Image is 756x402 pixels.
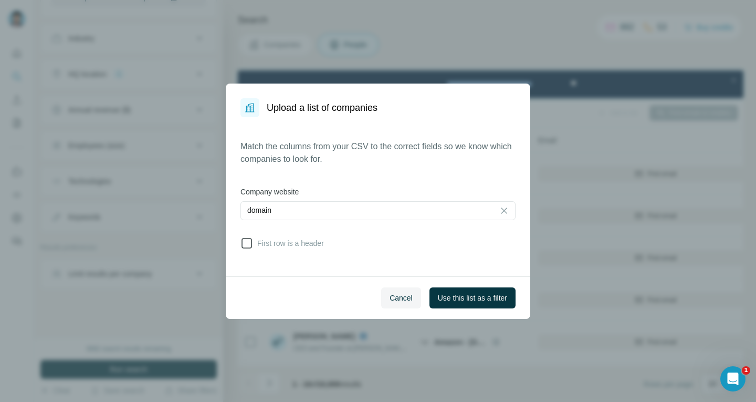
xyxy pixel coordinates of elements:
[240,187,516,197] label: Company website
[247,205,271,215] p: domain
[253,238,324,249] span: First row is a header
[438,293,507,303] span: Use this list as a filter
[180,2,324,25] div: Watch our October Product update
[490,4,501,15] div: Close Step
[267,100,377,115] h1: Upload a list of companies
[742,366,750,375] span: 1
[240,140,516,166] p: Match the columns from your CSV to the correct fields so we know which companies to look for.
[390,293,413,303] span: Cancel
[381,287,421,308] button: Cancel
[720,366,745,391] iframe: Intercom live chat
[429,287,516,308] button: Use this list as a filter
